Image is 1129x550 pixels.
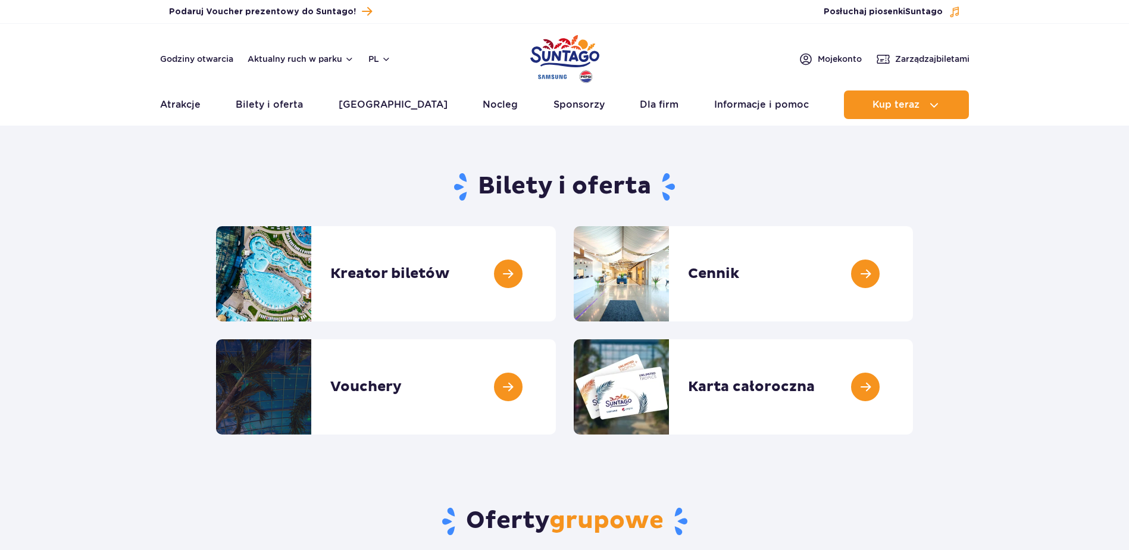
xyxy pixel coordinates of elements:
a: Informacje i pomoc [714,90,809,119]
a: Nocleg [483,90,518,119]
a: [GEOGRAPHIC_DATA] [339,90,448,119]
a: Zarządzajbiletami [876,52,969,66]
a: Podaruj Voucher prezentowy do Suntago! [169,4,372,20]
a: Sponsorzy [553,90,605,119]
span: Posłuchaj piosenki [824,6,943,18]
button: Aktualny ruch w parku [248,54,354,64]
span: Kup teraz [872,99,920,110]
h2: Oferty [216,506,913,537]
h1: Bilety i oferta [216,171,913,202]
button: Posłuchaj piosenkiSuntago [824,6,961,18]
span: Zarządzaj biletami [895,53,969,65]
a: Bilety i oferta [236,90,303,119]
span: grupowe [549,506,664,536]
span: Moje konto [818,53,862,65]
a: Mojekonto [799,52,862,66]
button: pl [368,53,391,65]
span: Suntago [905,8,943,16]
a: Godziny otwarcia [160,53,233,65]
a: Park of Poland [530,30,599,85]
a: Dla firm [640,90,678,119]
button: Kup teraz [844,90,969,119]
a: Atrakcje [160,90,201,119]
span: Podaruj Voucher prezentowy do Suntago! [169,6,356,18]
